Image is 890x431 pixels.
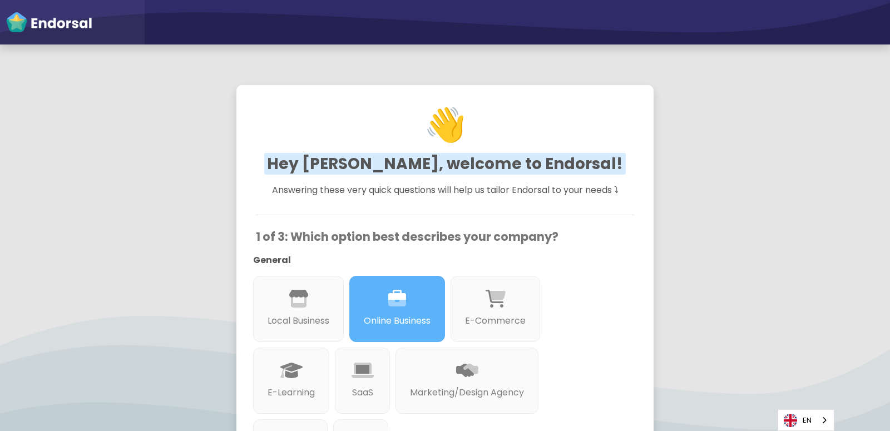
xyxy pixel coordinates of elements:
p: Marketing/Design Agency [410,386,524,399]
p: Online Business [364,314,431,328]
span: Hey [PERSON_NAME], welcome to Endorsal! [264,153,626,175]
p: General [253,254,620,267]
h1: 👋 [257,57,633,192]
span: Answering these very quick questions will help us tailor Endorsal to your needs ⤵︎ [272,184,619,196]
a: EN [778,410,834,430]
span: 1 of 3: Which option best describes your company? [256,229,558,245]
img: endorsal-logo-white@2x.png [6,11,92,33]
p: Local Business [268,314,329,328]
div: Language [778,409,834,431]
p: SaaS [349,386,375,399]
p: E-Learning [268,386,315,399]
p: E-Commerce [465,314,526,328]
aside: Language selected: English [778,409,834,431]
